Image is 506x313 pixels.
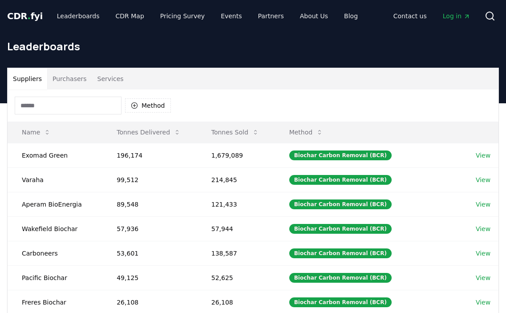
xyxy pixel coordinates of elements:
div: Biochar Carbon Removal (BCR) [289,273,392,283]
button: Tonnes Sold [204,123,266,141]
td: 99,512 [102,167,197,192]
a: View [476,224,490,233]
td: Carboneers [8,241,102,265]
a: Leaderboards [50,8,107,24]
nav: Main [386,8,478,24]
td: Wakefield Biochar [8,216,102,241]
a: Events [214,8,249,24]
td: 214,845 [197,167,275,192]
button: Method [282,123,331,141]
a: View [476,249,490,258]
td: Aperam BioEnergia [8,192,102,216]
td: 57,944 [197,216,275,241]
div: Biochar Carbon Removal (BCR) [289,248,392,258]
span: CDR fyi [7,11,43,21]
div: Biochar Carbon Removal (BCR) [289,199,392,209]
td: 52,625 [197,265,275,290]
td: Pacific Biochar [8,265,102,290]
button: Tonnes Delivered [109,123,188,141]
td: 196,174 [102,143,197,167]
div: Biochar Carbon Removal (BCR) [289,224,392,234]
button: Purchasers [47,68,92,89]
td: Exomad Green [8,143,102,167]
h1: Leaderboards [7,39,499,53]
a: CDR.fyi [7,10,43,22]
a: View [476,200,490,209]
a: Blog [337,8,365,24]
a: Partners [251,8,291,24]
div: Biochar Carbon Removal (BCR) [289,297,392,307]
span: . [28,11,31,21]
a: CDR Map [109,8,151,24]
a: View [476,298,490,307]
td: 49,125 [102,265,197,290]
td: Varaha [8,167,102,192]
button: Method [125,98,171,113]
a: View [476,175,490,184]
button: Services [92,68,129,89]
td: 89,548 [102,192,197,216]
span: Log in [443,12,470,20]
nav: Main [50,8,365,24]
td: 138,587 [197,241,275,265]
a: About Us [293,8,335,24]
div: Biochar Carbon Removal (BCR) [289,150,392,160]
td: 53,601 [102,241,197,265]
td: 121,433 [197,192,275,216]
a: Log in [436,8,478,24]
button: Name [15,123,58,141]
button: Suppliers [8,68,47,89]
a: Contact us [386,8,434,24]
td: 1,679,089 [197,143,275,167]
td: 57,936 [102,216,197,241]
div: Biochar Carbon Removal (BCR) [289,175,392,185]
a: Pricing Survey [153,8,212,24]
a: View [476,151,490,160]
a: View [476,273,490,282]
